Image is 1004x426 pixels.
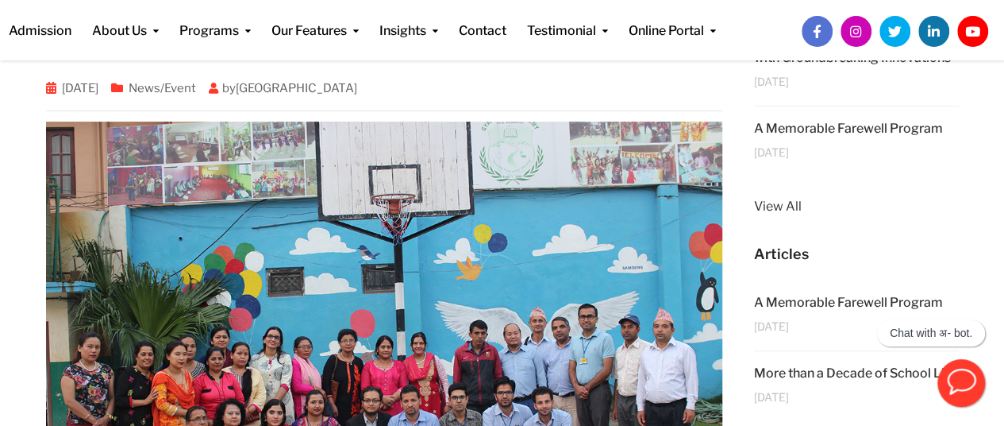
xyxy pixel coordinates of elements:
span: [DATE] [754,391,789,403]
a: A Memorable Farewell Program [754,295,943,310]
p: Chat with अ- bot. [890,327,972,340]
span: [DATE] [754,320,789,332]
a: News/Event [129,81,196,95]
a: [GEOGRAPHIC_DATA] [236,81,357,95]
span: [DATE] [754,146,789,158]
h5: Articles [754,244,959,265]
a: View All [754,196,959,217]
a: [DATE] [62,81,98,95]
span: by [202,81,364,95]
a: Hack - अ - Thon 2025 Concludes with Groundbreaking Innovations [754,29,951,65]
a: More than a Decade of School Life [754,366,956,381]
a: A Memorable Farewell Program [754,121,943,136]
span: [DATE] [754,76,789,87]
